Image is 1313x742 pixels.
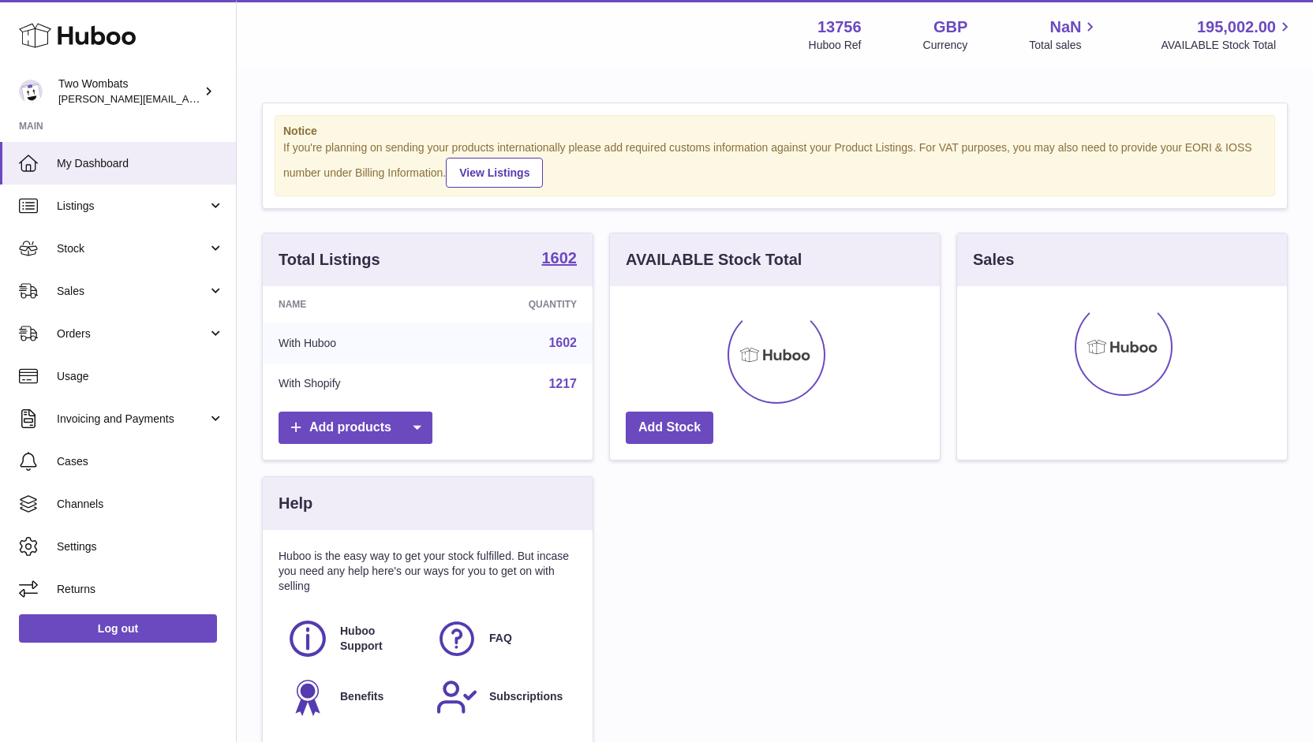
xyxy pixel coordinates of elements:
[57,412,208,427] span: Invoicing and Payments
[489,631,512,646] span: FAQ
[57,199,208,214] span: Listings
[286,617,420,660] a: Huboo Support
[57,156,224,171] span: My Dashboard
[57,582,224,597] span: Returns
[340,689,383,704] span: Benefits
[436,617,569,660] a: FAQ
[283,140,1266,188] div: If you're planning on sending your products internationally please add required customs informati...
[1161,17,1294,53] a: 195,002.00 AVAILABLE Stock Total
[279,493,312,514] h3: Help
[57,497,224,512] span: Channels
[542,250,578,269] a: 1602
[58,76,200,106] div: Two Wombats
[340,624,418,654] span: Huboo Support
[542,250,578,266] strong: 1602
[489,689,563,704] span: Subscriptions
[809,38,862,53] div: Huboo Ref
[286,676,420,718] a: Benefits
[1161,38,1294,53] span: AVAILABLE Stock Total
[923,38,968,53] div: Currency
[263,323,440,364] td: With Huboo
[263,364,440,405] td: With Shopify
[446,158,543,188] a: View Listings
[436,676,569,718] a: Subscriptions
[626,412,713,444] a: Add Stock
[57,369,224,384] span: Usage
[626,249,802,270] h3: AVAILABLE Stock Total
[57,326,208,341] span: Orders
[57,284,208,299] span: Sales
[973,249,1014,270] h3: Sales
[1029,17,1099,53] a: NaN Total sales
[19,614,217,643] a: Log out
[279,249,380,270] h3: Total Listings
[1029,38,1099,53] span: Total sales
[279,412,432,444] a: Add products
[58,92,401,105] span: [PERSON_NAME][EMAIL_ADDRESS][PERSON_NAME][DOMAIN_NAME]
[263,286,440,323] th: Name
[548,336,577,349] a: 1602
[440,286,593,323] th: Quantity
[1197,17,1276,38] span: 195,002.00
[548,377,577,390] a: 1217
[57,454,224,469] span: Cases
[57,539,224,554] span: Settings
[283,124,1266,139] strong: Notice
[933,17,967,38] strong: GBP
[19,80,43,103] img: adam.randall@twowombats.com
[57,241,208,256] span: Stock
[817,17,862,38] strong: 13756
[1049,17,1081,38] span: NaN
[279,549,577,594] p: Huboo is the easy way to get your stock fulfilled. But incase you need any help here's our ways f...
